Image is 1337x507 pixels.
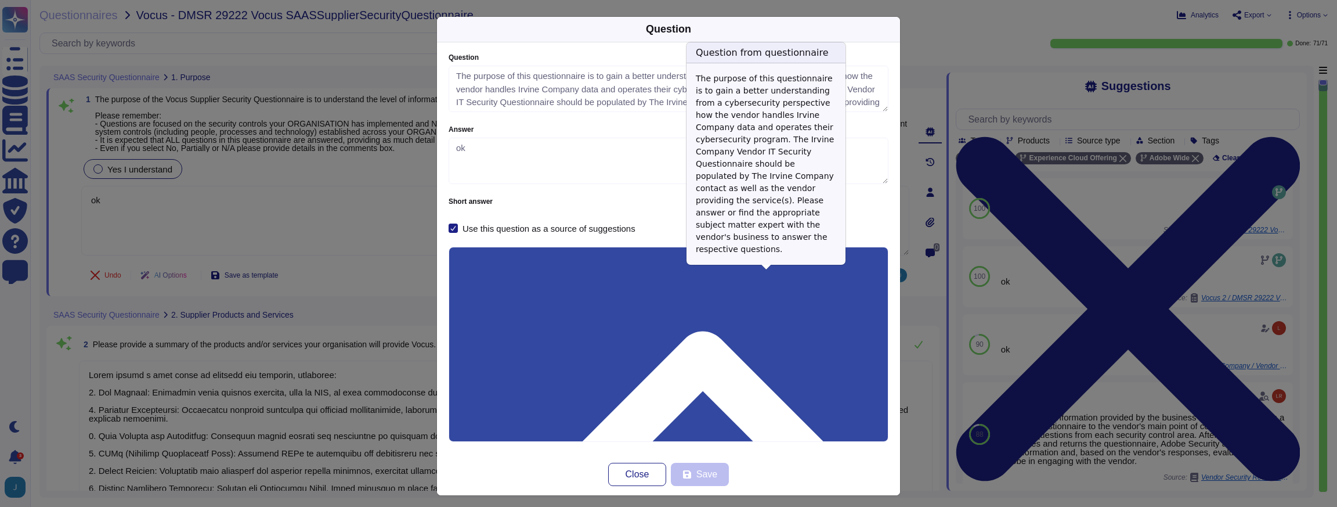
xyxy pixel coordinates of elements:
[696,470,717,479] span: Save
[686,42,845,63] h3: Question from questionnaire
[608,463,666,486] button: Close
[686,63,845,265] div: The purpose of this questionnaire is to gain a better understanding from a cybersecurity perspect...
[462,224,635,233] div: Use this question as a source of suggestions
[449,198,888,205] label: Short answer
[449,126,888,133] label: Answer
[646,21,691,37] div: Question
[626,470,649,479] span: Close
[449,138,888,184] textarea: ok
[449,54,888,61] label: Question
[671,463,729,486] button: Save
[449,66,888,112] textarea: The purpose of this questionnaire is to gain a better understanding from a cybersecurity perspect...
